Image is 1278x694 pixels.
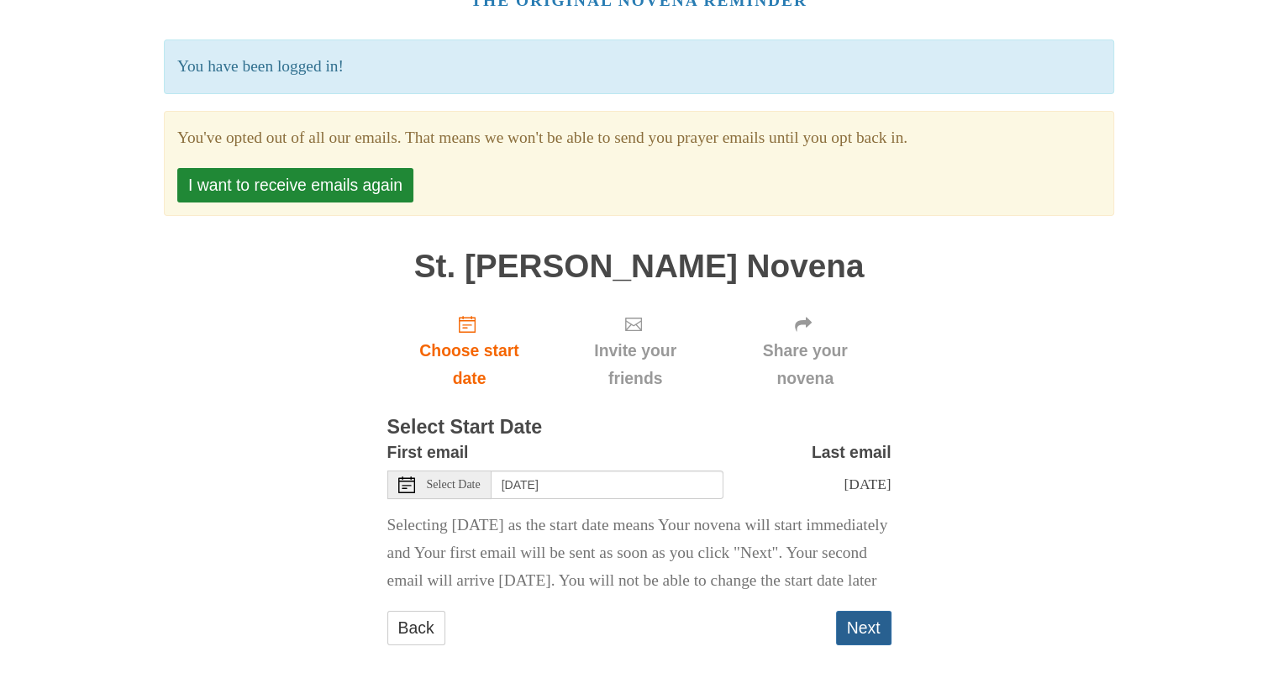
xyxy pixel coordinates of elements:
span: Invite your friends [568,337,702,392]
section: You've opted out of all our emails. That means we won't be able to send you prayer emails until y... [177,124,1101,152]
div: Click "Next" to confirm your start date first. [551,301,718,401]
label: Last email [812,439,891,466]
p: Selecting [DATE] as the start date means Your novena will start immediately and Your first email ... [387,512,891,595]
label: First email [387,439,469,466]
span: Choose start date [404,337,535,392]
span: Select Date [427,479,481,491]
p: You have been logged in! [164,39,1114,94]
input: Use the arrow keys to pick a date [492,471,723,499]
span: Share your novena [736,337,875,392]
button: Next [836,611,891,645]
a: Back [387,611,445,645]
div: Click "Next" to confirm your start date first. [719,301,891,401]
button: I want to receive emails again [177,168,413,202]
h1: St. [PERSON_NAME] Novena [387,249,891,285]
a: Choose start date [387,301,552,401]
span: [DATE] [844,476,891,492]
h3: Select Start Date [387,417,891,439]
